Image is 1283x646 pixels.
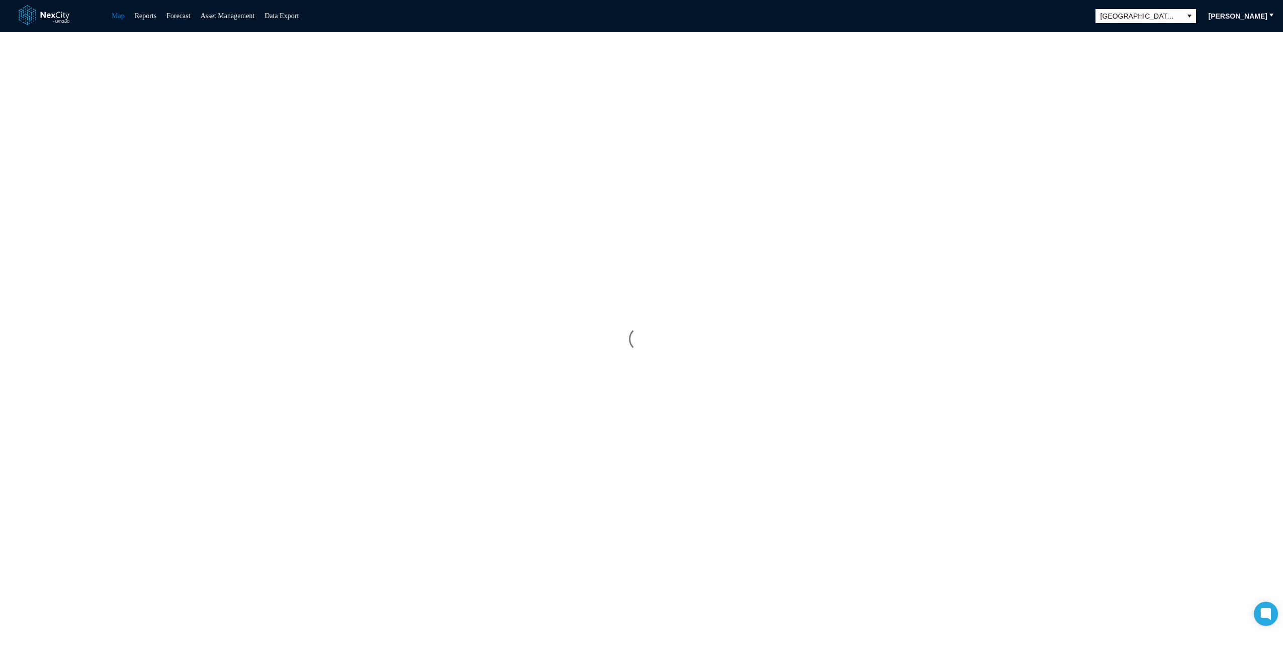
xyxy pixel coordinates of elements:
[1183,9,1196,23] button: select
[166,12,190,20] a: Forecast
[1209,11,1267,21] span: [PERSON_NAME]
[264,12,299,20] a: Data Export
[112,12,125,20] a: Map
[201,12,255,20] a: Asset Management
[1101,11,1178,21] span: [GEOGRAPHIC_DATA][PERSON_NAME]
[1202,8,1274,24] button: [PERSON_NAME]
[135,12,157,20] a: Reports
